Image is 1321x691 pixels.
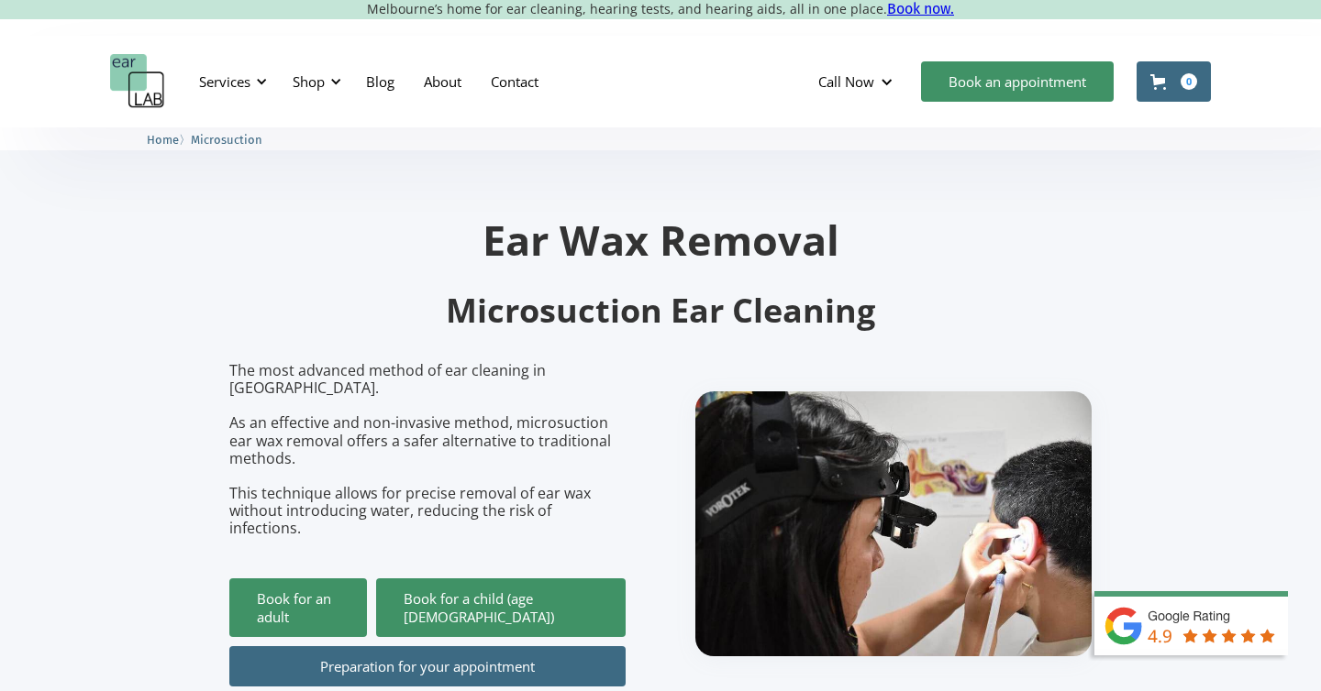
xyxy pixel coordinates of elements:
[1181,73,1197,90] div: 0
[191,133,262,147] span: Microsuction
[229,646,626,686] a: Preparation for your appointment
[147,130,191,149] li: 〉
[191,130,262,148] a: Microsuction
[282,54,347,109] div: Shop
[695,391,1092,656] img: boy getting ear checked.
[376,578,626,637] a: Book for a child (age [DEMOGRAPHIC_DATA])
[409,55,476,108] a: About
[1137,61,1211,102] a: Open cart
[188,54,272,109] div: Services
[229,362,626,538] p: The most advanced method of ear cleaning in [GEOGRAPHIC_DATA]. As an effective and non-invasive m...
[229,290,1092,333] h2: Microsuction Ear Cleaning
[229,219,1092,260] h1: Ear Wax Removal
[351,55,409,108] a: Blog
[110,54,165,109] a: home
[921,61,1114,102] a: Book an appointment
[229,578,367,637] a: Book for an adult
[199,72,250,91] div: Services
[293,72,325,91] div: Shop
[147,133,179,147] span: Home
[147,130,179,148] a: Home
[804,54,912,109] div: Call Now
[476,55,553,108] a: Contact
[818,72,874,91] div: Call Now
